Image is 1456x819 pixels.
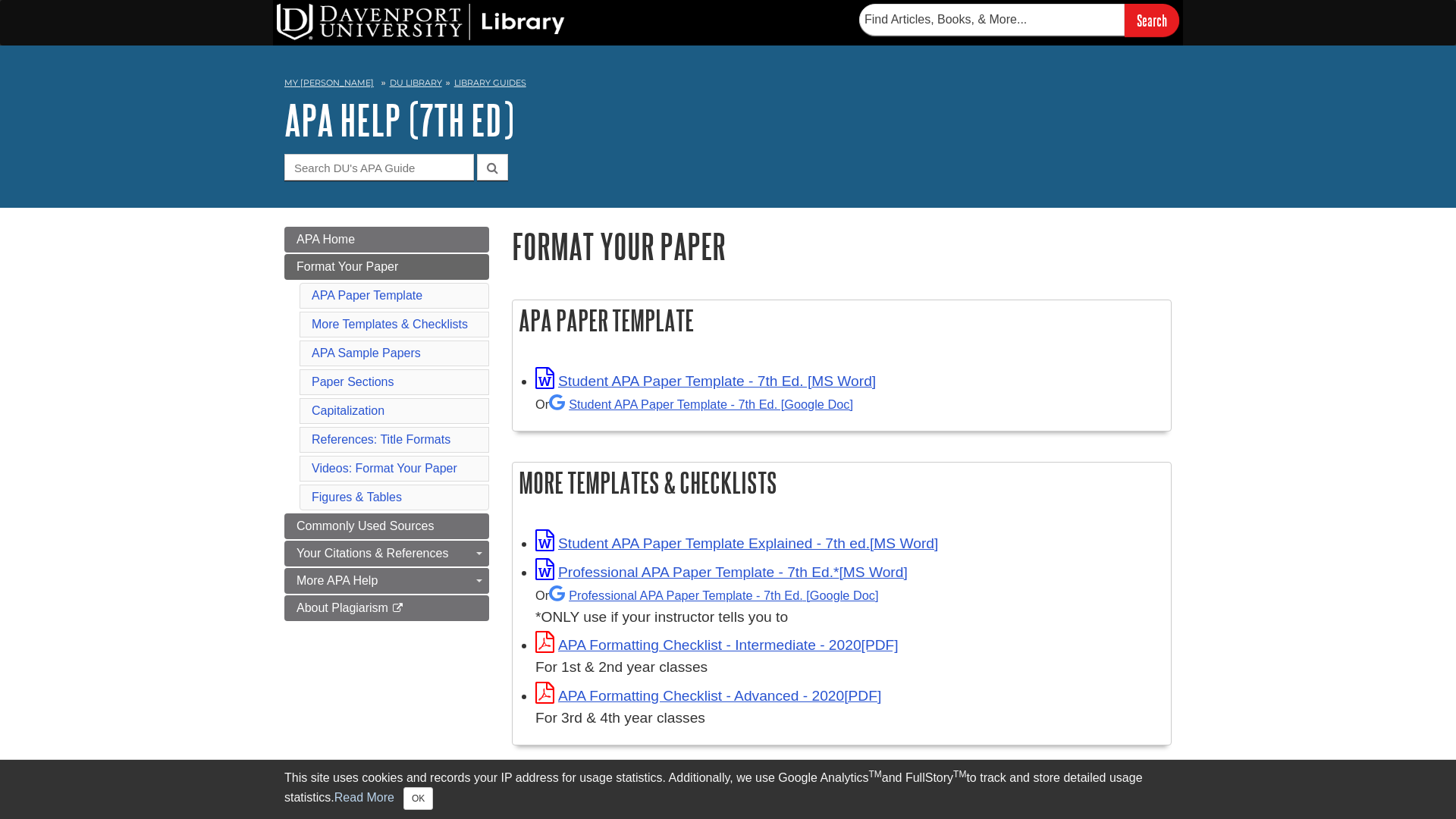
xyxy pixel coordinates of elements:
span: More APA Help [297,574,378,587]
a: Your Citations & References [284,541,489,566]
a: Library Guides [454,77,526,88]
a: Read More [334,791,394,804]
i: This link opens in a new window [391,604,404,613]
small: Or [535,588,878,602]
a: Professional APA Paper Template - 7th Ed. [549,588,878,602]
span: Format Your Paper [297,260,398,273]
div: This site uses cookies and records your IP address for usage statistics. Additionally, we use Goo... [284,769,1172,810]
a: More APA Help [284,568,489,594]
input: Find Articles, Books, & More... [859,4,1125,36]
small: Or [535,397,853,411]
button: Close [403,787,433,810]
a: Capitalization [312,404,384,417]
a: My [PERSON_NAME] [284,77,374,89]
div: Guide Page Menu [284,227,489,621]
a: DU Library [390,77,442,88]
a: Paper Sections [312,375,394,388]
a: APA Help (7th Ed) [284,96,514,143]
sup: TM [868,769,881,780]
input: Search [1125,4,1179,36]
a: Commonly Used Sources [284,513,489,539]
img: DU Library [277,4,565,40]
span: Your Citations & References [297,547,448,560]
form: Searches DU Library's articles, books, and more [859,4,1179,36]
div: For 1st & 2nd year classes [535,657,1163,679]
a: Link opens in new window [535,373,876,389]
a: Videos: Format Your Paper [312,462,457,475]
a: APA Home [284,227,489,253]
a: References: Title Formats [312,433,450,446]
a: Link opens in new window [535,564,908,580]
input: Search DU's APA Guide [284,154,474,180]
div: *ONLY use if your instructor tells you to [535,584,1163,629]
a: Format Your Paper [284,254,489,280]
a: Link opens in new window [535,535,938,551]
span: About Plagiarism [297,601,388,614]
a: Link opens in new window [535,688,881,704]
a: About Plagiarism [284,595,489,621]
a: Link opens in new window [535,637,899,653]
sup: TM [953,769,966,780]
h1: Format Your Paper [512,227,1172,265]
nav: breadcrumb [284,73,1172,97]
a: More Templates & Checklists [312,318,468,331]
span: APA Home [297,233,355,246]
span: Commonly Used Sources [297,519,434,532]
a: Figures & Tables [312,491,402,504]
a: Student APA Paper Template - 7th Ed. [Google Doc] [549,397,853,411]
h2: More Templates & Checklists [513,463,1171,503]
a: APA Paper Template [312,289,422,302]
div: For 3rd & 4th year classes [535,708,1163,730]
a: APA Sample Papers [312,347,421,359]
h2: APA Paper Template [513,300,1171,340]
